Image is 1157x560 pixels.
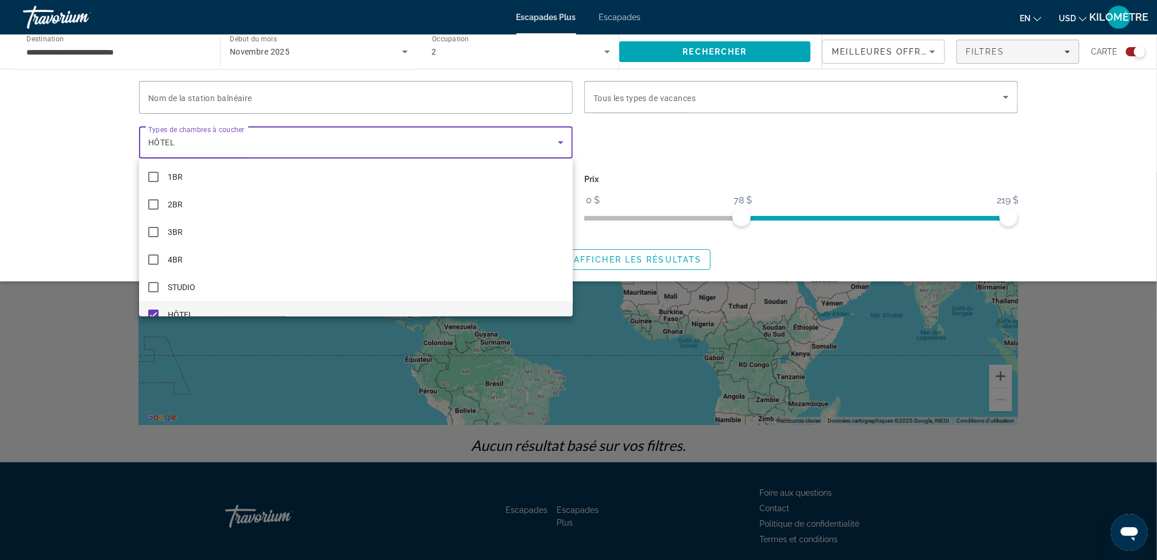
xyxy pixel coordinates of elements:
[168,283,195,292] font: STUDIO
[168,172,183,181] font: 1BR
[168,227,183,237] font: 3BR
[168,200,183,209] font: 2BR
[168,255,183,264] font: 4BR
[168,310,193,319] font: HÔTEL
[1111,514,1148,551] iframe: Bouton de lancement de la fenêtre de messagerie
